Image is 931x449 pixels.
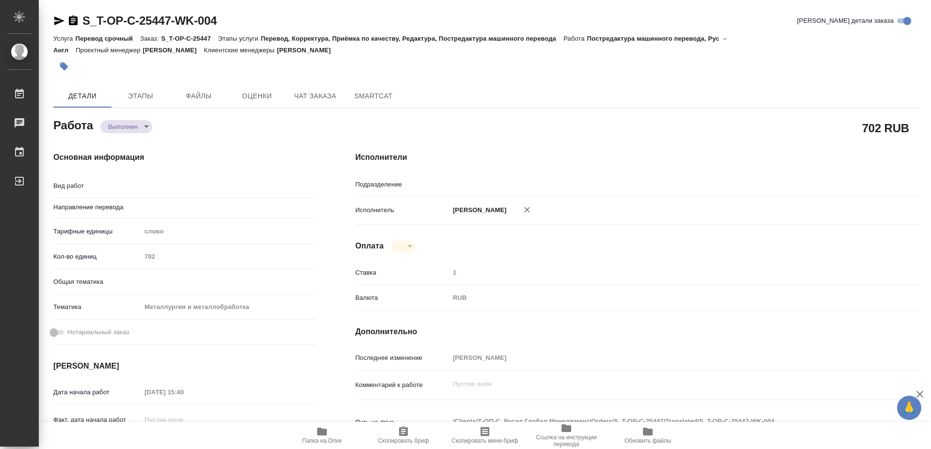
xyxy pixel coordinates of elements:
[378,437,429,444] span: Скопировать бриф
[53,116,93,133] h2: Работа
[53,56,75,77] button: Добавить тэг
[355,180,449,189] p: Подразделение
[355,353,449,363] p: Последнее изменение
[797,16,894,26] span: [PERSON_NAME] детали заказа
[897,396,921,420] button: 🙏
[141,249,317,263] input: Пустое поле
[355,293,449,303] p: Валюта
[117,90,164,102] span: Этапы
[53,252,141,262] p: Кол-во единиц
[141,385,226,399] input: Пустое поле
[82,14,217,27] a: S_T-OP-C-25447-WK-004
[141,223,317,240] div: слово
[53,15,65,27] button: Скопировать ссылку для ЯМессенджера
[526,422,607,449] button: Ссылка на инструкции перевода
[449,351,873,365] input: Пустое поле
[141,413,226,427] input: Пустое поле
[355,152,920,163] h4: Исполнители
[161,35,218,42] p: S_T-OP-C-25447
[140,35,161,42] p: Заказ:
[355,418,449,427] p: Путь на drive
[53,387,141,397] p: Дата начала работ
[53,415,141,425] p: Факт. дата начала работ
[53,227,141,236] p: Тарифные единицы
[53,181,141,191] p: Вид работ
[449,265,873,279] input: Пустое поле
[59,90,106,102] span: Детали
[862,120,909,136] h2: 702 RUB
[218,35,261,42] p: Этапы услуги
[363,422,444,449] button: Скопировать бриф
[302,437,342,444] span: Папка на Drive
[143,46,204,54] p: [PERSON_NAME]
[234,90,280,102] span: Оценки
[105,123,141,131] button: Выполнен
[204,46,277,54] p: Клиентские менеджеры
[355,240,384,252] h4: Оплата
[350,90,397,102] span: SmartCat
[531,434,601,448] span: Ссылка на инструкции перевода
[901,398,917,418] span: 🙏
[53,152,317,163] h4: Основная информация
[76,46,143,54] p: Проектный менеджер
[53,302,141,312] p: Тематика
[391,240,416,252] div: Выполнен
[449,205,507,215] p: [PERSON_NAME]
[176,90,222,102] span: Файлы
[355,205,449,215] p: Исполнитель
[449,290,873,306] div: RUB
[281,422,363,449] button: Папка на Drive
[53,35,75,42] p: Услуга
[277,46,338,54] p: [PERSON_NAME]
[355,326,920,338] h4: Дополнительно
[141,274,317,290] div: ​
[53,360,317,372] h4: [PERSON_NAME]
[516,199,538,220] button: Удалить исполнителя
[563,35,587,42] p: Работа
[53,277,141,287] p: Общая тематика
[141,299,317,315] div: Металлургия и металлобработка
[451,437,518,444] span: Скопировать мини-бриф
[100,120,152,133] div: Выполнен
[449,413,873,430] textarea: /Clients/Т-ОП-С_Русал Глобал Менеджмент/Orders/S_T-OP-C-25447/Translated/S_T-OP-C-25447-WK-004
[292,90,338,102] span: Чат заказа
[607,422,689,449] button: Обновить файлы
[261,35,563,42] p: Перевод, Корректура, Приёмка по качеству, Редактура, Постредактура машинного перевода
[75,35,140,42] p: Перевод срочный
[355,268,449,278] p: Ставка
[67,15,79,27] button: Скопировать ссылку
[444,422,526,449] button: Скопировать мини-бриф
[625,437,672,444] span: Обновить файлы
[53,202,141,212] p: Направление перевода
[67,327,129,337] span: Нотариальный заказ
[355,380,449,390] p: Комментарий к работе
